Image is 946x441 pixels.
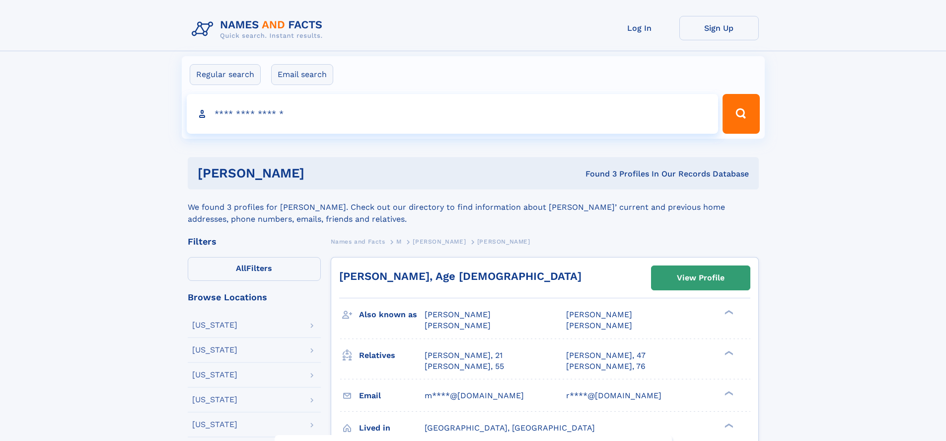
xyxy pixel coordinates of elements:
[413,235,466,248] a: [PERSON_NAME]
[188,293,321,302] div: Browse Locations
[359,347,425,364] h3: Relatives
[331,235,385,248] a: Names and Facts
[188,237,321,246] div: Filters
[425,423,595,433] span: [GEOGRAPHIC_DATA], [GEOGRAPHIC_DATA]
[445,169,749,179] div: Found 3 Profiles In Our Records Database
[566,321,632,330] span: [PERSON_NAME]
[190,64,261,85] label: Regular search
[192,421,237,429] div: [US_STATE]
[396,235,402,248] a: M
[188,189,759,225] div: We found 3 profiles for [PERSON_NAME]. Check out our directory to find information about [PERSON_...
[600,16,679,40] a: Log In
[722,350,734,356] div: ❯
[359,387,425,404] h3: Email
[236,264,246,273] span: All
[192,346,237,354] div: [US_STATE]
[566,350,646,361] a: [PERSON_NAME], 47
[425,310,491,319] span: [PERSON_NAME]
[359,306,425,323] h3: Also known as
[722,390,734,396] div: ❯
[198,167,445,179] h1: [PERSON_NAME]
[339,270,582,282] a: [PERSON_NAME], Age [DEMOGRAPHIC_DATA]
[413,238,466,245] span: [PERSON_NAME]
[566,361,646,372] a: [PERSON_NAME], 76
[192,371,237,379] div: [US_STATE]
[566,310,632,319] span: [PERSON_NAME]
[477,238,530,245] span: [PERSON_NAME]
[723,94,759,134] button: Search Button
[396,238,402,245] span: M
[722,422,734,429] div: ❯
[679,16,759,40] a: Sign Up
[187,94,719,134] input: search input
[677,266,725,289] div: View Profile
[192,321,237,329] div: [US_STATE]
[425,350,503,361] a: [PERSON_NAME], 21
[271,64,333,85] label: Email search
[359,420,425,437] h3: Lived in
[188,257,321,281] label: Filters
[192,396,237,404] div: [US_STATE]
[425,321,491,330] span: [PERSON_NAME]
[652,266,750,290] a: View Profile
[188,16,331,43] img: Logo Names and Facts
[425,361,504,372] a: [PERSON_NAME], 55
[722,309,734,316] div: ❯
